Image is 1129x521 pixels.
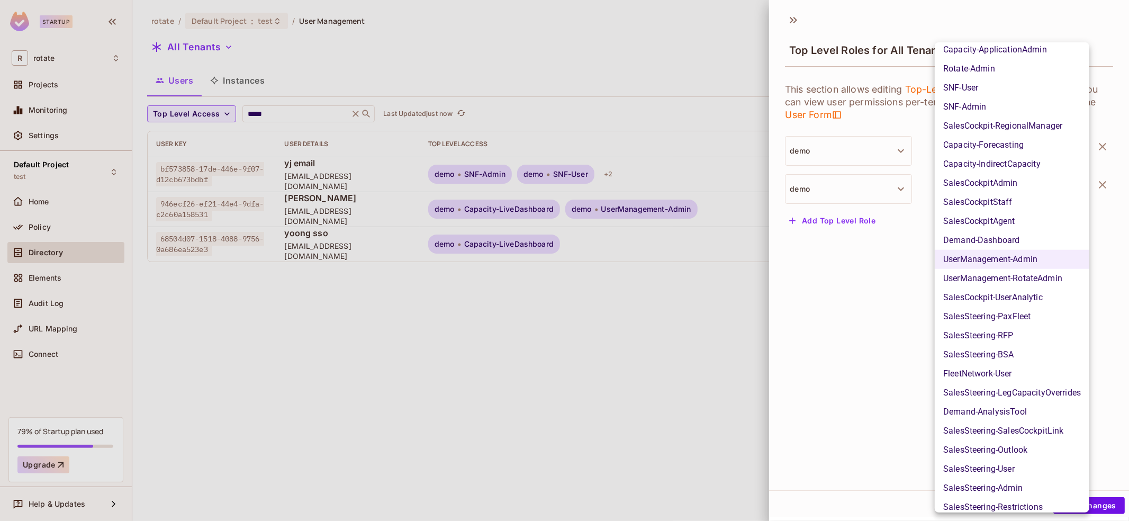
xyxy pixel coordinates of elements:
li: SalesSteering-Admin [935,479,1089,498]
li: Capacity-Forecasting [935,136,1089,155]
li: SalesSteering-LegCapacityOverrides [935,383,1089,402]
li: SalesSteering-Outlook [935,441,1089,460]
li: Rotate-Admin [935,59,1089,78]
li: Demand-AnalysisTool [935,402,1089,421]
li: SNF-Admin [935,97,1089,116]
li: SalesSteering-SalesCockpitLink [935,421,1089,441]
li: SalesCockpitAdmin [935,174,1089,193]
li: SalesCockpit-UserAnalytic [935,288,1089,307]
li: Capacity-ApplicationAdmin [935,40,1089,59]
li: UserManagement-RotateAdmin [935,269,1089,288]
li: SalesCockpitAgent [935,212,1089,231]
li: SNF-User [935,78,1089,97]
li: Demand-Dashboard [935,231,1089,250]
li: SalesSteering-RFP [935,326,1089,345]
li: Capacity-IndirectCapacity [935,155,1089,174]
li: FleetNetwork-User [935,364,1089,383]
li: SalesSteering-BSA [935,345,1089,364]
li: SalesSteering-PaxFleet [935,307,1089,326]
li: SalesSteering-Restrictions [935,498,1089,517]
li: UserManagement-Admin [935,250,1089,269]
li: SalesCockpitStaff [935,193,1089,212]
li: SalesCockpit-RegionalManager [935,116,1089,136]
li: SalesSteering-User [935,460,1089,479]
